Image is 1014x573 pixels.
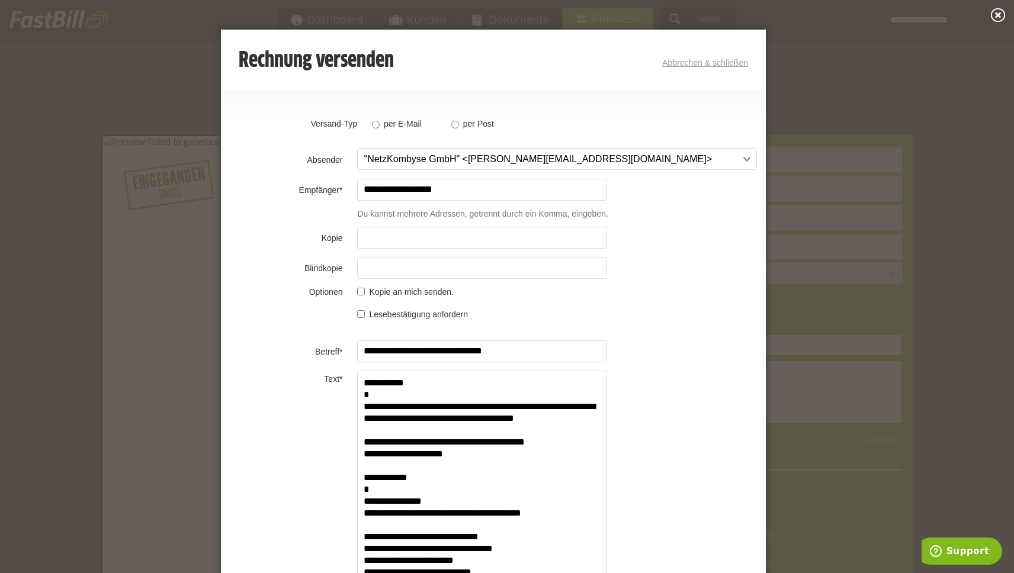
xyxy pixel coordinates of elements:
th: Optionen [221,283,354,305]
a: Abbrechen & schließen [662,58,748,67]
span: Kopie an mich senden. [369,287,453,297]
th: Kopie [221,223,354,253]
th: Empfänger* [221,175,354,205]
label: per E-Mail [384,119,422,128]
iframe: Öffnet ein Widget, in dem Sie weitere Informationen finden [922,537,1002,567]
label: per Post [463,119,494,128]
th: Betreff* [221,336,354,366]
span: Lesebestätigung anfordern [369,310,468,319]
th: Absender [221,144,354,175]
th: Blindkopie [221,253,354,283]
span: Du kannst mehrere Adressen, getrennt durch ein Komma, eingeben. [357,209,608,218]
h3: Rechnung versenden [239,49,394,73]
th: Versand-Typ [221,115,369,139]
